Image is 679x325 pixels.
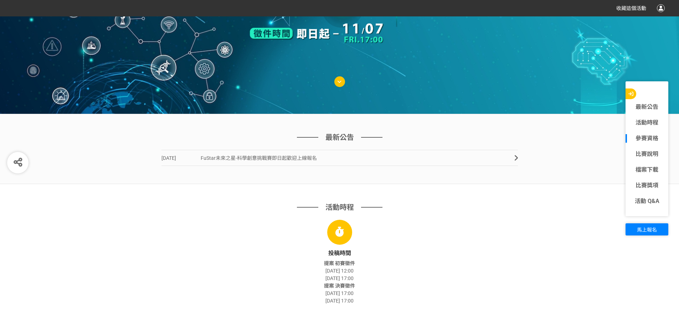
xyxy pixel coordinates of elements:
[626,150,668,158] a: 比賽說明
[626,103,668,111] a: 最新公告
[161,150,201,166] span: [DATE]
[325,275,354,281] span: [DATE] 17:00
[325,132,354,143] span: 最新公告
[325,298,354,304] span: [DATE] 17:00
[626,181,668,190] a: 比賽獎項
[626,134,668,143] a: 參賽資格
[325,202,354,213] span: 活動時程
[161,150,518,166] a: [DATE]FuStar未來之星-科學創意挑戰賽即日起歡迎上線報名
[201,155,317,161] span: FuStar未來之星-科學創意挑戰賽即日起歡迎上線報名
[161,249,518,258] div: 投稿時間
[325,290,354,296] span: [DATE] 17:00
[325,268,354,274] span: [DATE] 12:00
[324,260,355,266] span: 提案 初賽徵件
[626,197,668,205] a: 活動 Q&A
[324,283,355,289] span: 提案 決賽徵件
[626,166,668,174] a: 檔案下載
[616,5,646,11] span: 收藏這個活動
[637,227,657,233] span: 馬上報名
[626,118,668,127] a: 活動時程
[626,223,668,235] button: 馬上報名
